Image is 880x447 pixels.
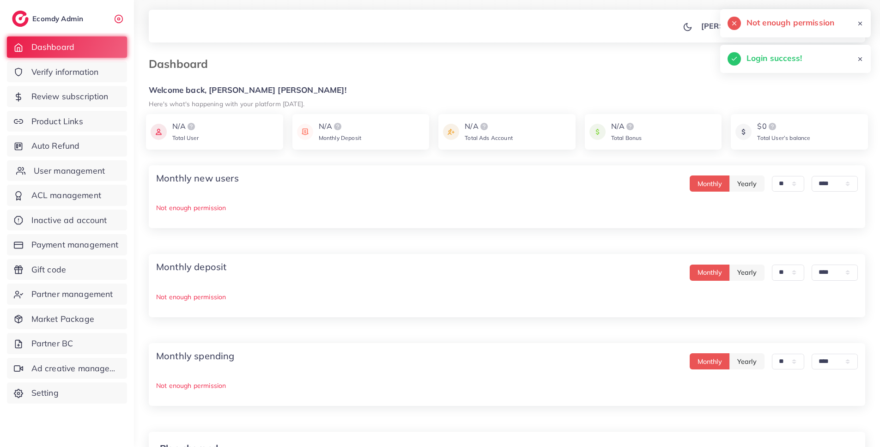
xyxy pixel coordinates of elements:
img: logo [332,121,343,132]
a: Review subscription [7,86,127,107]
span: Review subscription [31,91,109,103]
button: Yearly [729,265,765,281]
div: N/A [319,121,361,132]
a: Verify information [7,61,127,83]
span: Verify information [31,66,99,78]
img: icon payment [151,121,167,143]
img: logo [479,121,490,132]
span: Payment management [31,239,119,251]
a: Partner management [7,284,127,305]
span: Ad creative management [31,362,120,375]
a: Auto Refund [7,135,127,157]
img: icon payment [735,121,752,143]
a: User management [7,160,127,181]
a: Gift code [7,259,127,280]
span: Dashboard [31,41,74,53]
button: Monthly [690,353,730,369]
span: Inactive ad account [31,214,107,226]
span: Setting [31,387,59,399]
p: Not enough permission [156,202,858,213]
a: Inactive ad account [7,210,127,231]
h4: Monthly spending [156,350,235,362]
div: N/A [172,121,199,132]
a: ACL management [7,185,127,206]
h4: Monthly new users [156,173,239,184]
button: Yearly [729,175,765,192]
a: logoEcomdy Admin [12,11,85,27]
span: Market Package [31,313,94,325]
div: $0 [757,121,810,132]
p: Not enough permission [156,291,858,302]
p: [PERSON_NAME] [PERSON_NAME] [701,20,830,31]
button: Monthly [690,265,730,281]
button: Monthly [690,175,730,192]
a: Market Package [7,308,127,330]
img: icon payment [297,121,313,143]
img: logo [767,121,778,132]
a: Product Links [7,111,127,132]
span: Partner management [31,288,113,300]
h5: Welcome back, [PERSON_NAME] [PERSON_NAME]! [149,85,865,95]
div: N/A [465,121,513,132]
a: Setting [7,382,127,404]
span: ACL management [31,189,101,201]
button: Yearly [729,353,765,369]
span: Total User’s balance [757,134,810,141]
span: Partner BC [31,338,73,350]
span: Total Bonus [611,134,642,141]
img: icon payment [443,121,459,143]
span: User management [34,165,105,177]
a: Dashboard [7,36,127,58]
span: Gift code [31,264,66,276]
img: logo [186,121,197,132]
h4: Monthly deposit [156,261,226,272]
h2: Ecomdy Admin [32,14,85,23]
span: Monthly Deposit [319,134,361,141]
span: Total User [172,134,199,141]
small: Here's what's happening with your platform [DATE]. [149,100,304,108]
img: icon payment [589,121,606,143]
p: Not enough permission [156,380,858,391]
h5: Not enough permission [746,17,834,29]
span: Product Links [31,115,83,127]
span: Total Ads Account [465,134,513,141]
a: Payment management [7,234,127,255]
img: logo [625,121,636,132]
a: [PERSON_NAME] [PERSON_NAME]avatar [696,17,858,35]
img: logo [12,11,29,27]
a: Ad creative management [7,358,127,379]
h5: Login success! [746,52,802,64]
div: N/A [611,121,642,132]
a: Partner BC [7,333,127,354]
h3: Dashboard [149,57,215,71]
span: Auto Refund [31,140,80,152]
